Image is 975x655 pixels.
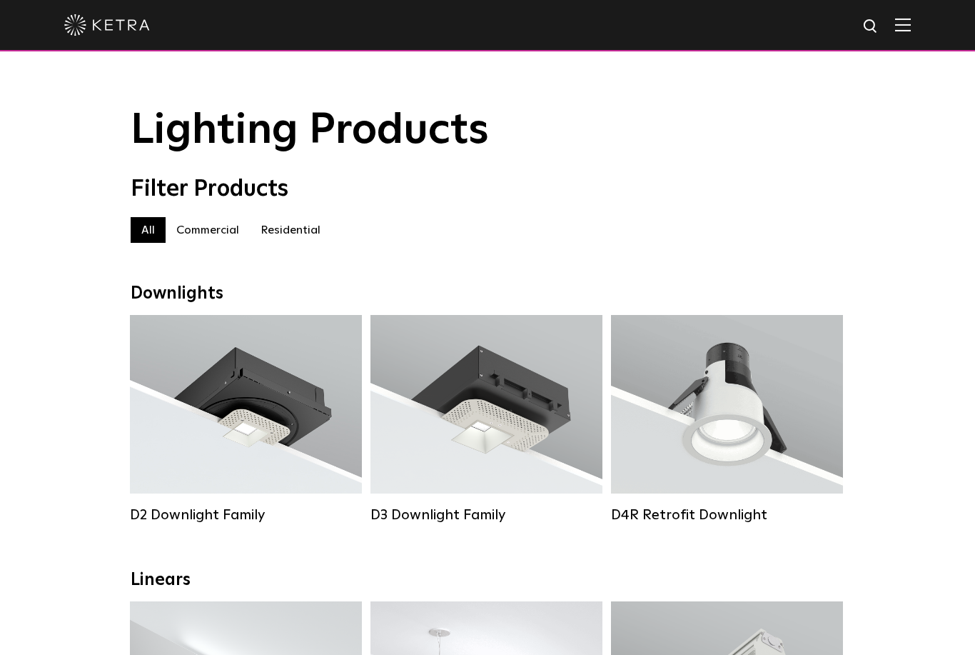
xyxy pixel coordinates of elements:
[131,284,844,304] div: Downlights
[250,217,331,243] label: Residential
[131,109,489,152] span: Lighting Products
[131,176,844,203] div: Filter Products
[862,18,880,36] img: search icon
[611,506,843,524] div: D4R Retrofit Downlight
[166,217,250,243] label: Commercial
[64,14,150,36] img: ketra-logo-2019-white
[131,217,166,243] label: All
[130,315,362,522] a: D2 Downlight Family Lumen Output:1200Colors:White / Black / Gloss Black / Silver / Bronze / Silve...
[370,315,602,522] a: D3 Downlight Family Lumen Output:700 / 900 / 1100Colors:White / Black / Silver / Bronze / Paintab...
[611,315,843,522] a: D4R Retrofit Downlight Lumen Output:800Colors:White / BlackBeam Angles:15° / 25° / 40° / 60°Watta...
[131,570,844,591] div: Linears
[370,506,602,524] div: D3 Downlight Family
[895,18,911,31] img: Hamburger%20Nav.svg
[130,506,362,524] div: D2 Downlight Family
